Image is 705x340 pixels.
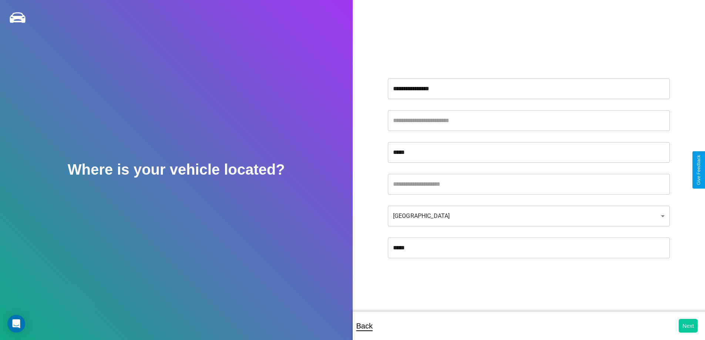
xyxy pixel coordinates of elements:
[7,315,25,333] div: Open Intercom Messenger
[356,319,373,333] p: Back
[68,161,285,178] h2: Where is your vehicle located?
[696,155,701,185] div: Give Feedback
[388,206,670,226] div: [GEOGRAPHIC_DATA]
[679,319,698,333] button: Next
